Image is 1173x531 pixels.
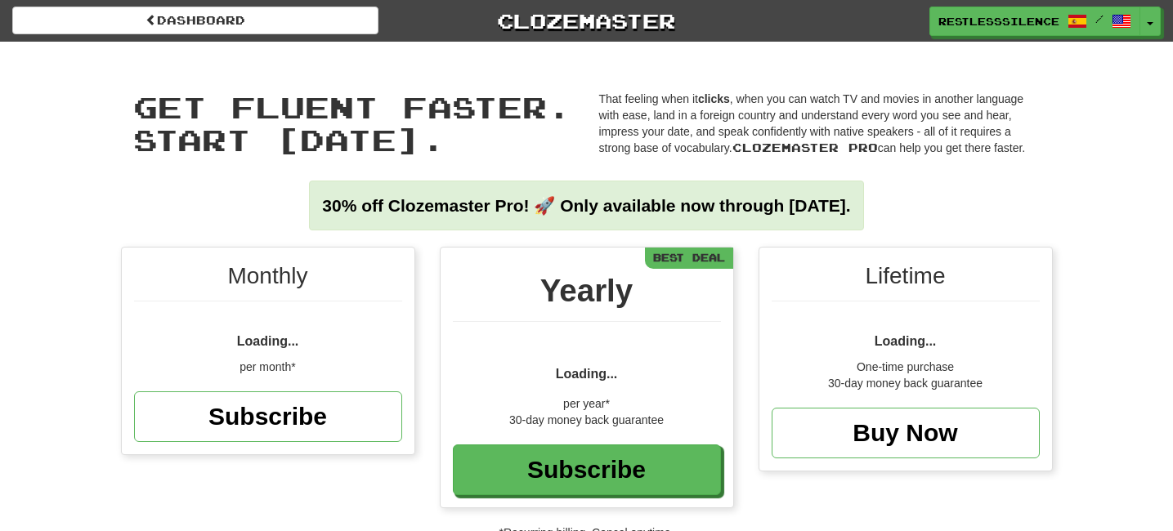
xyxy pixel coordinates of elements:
div: per year* [453,395,721,412]
div: Best Deal [645,248,733,268]
span: / [1095,13,1104,25]
strong: 30% off Clozemaster Pro! 🚀 Only available now through [DATE]. [322,196,850,215]
div: Monthly [134,260,402,301]
div: per month* [134,359,402,375]
a: Dashboard [12,7,378,34]
span: Loading... [556,367,618,381]
a: Buy Now [772,408,1040,458]
p: That feeling when it , when you can watch TV and movies in another language with ease, land in a ... [599,91,1041,156]
div: Yearly [453,268,721,322]
a: RestlessSilence2072 / [929,7,1140,36]
div: Lifetime [772,260,1040,301]
a: Subscribe [134,391,402,442]
a: Clozemaster [403,7,769,35]
strong: clicks [698,92,730,105]
span: Loading... [875,334,937,348]
div: 30-day money back guarantee [453,412,721,428]
span: Clozemaster Pro [732,141,878,154]
a: Subscribe [453,444,721,495]
div: 30-day money back guarantee [772,375,1040,391]
span: Get fluent faster. Start [DATE]. [133,89,571,157]
span: Loading... [237,334,299,348]
div: One-time purchase [772,359,1040,375]
span: RestlessSilence2072 [938,14,1059,29]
